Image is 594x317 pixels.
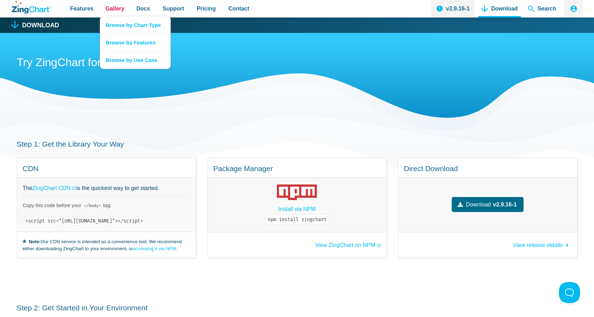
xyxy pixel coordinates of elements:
[466,200,491,209] span: Download
[23,217,145,225] code: <script src="[URL][DOMAIN_NAME]"></script>
[23,164,190,173] h4: CDN
[404,164,572,173] h4: Direct Download
[23,202,190,209] p: Copy this code before your tag:
[22,22,59,29] h1: Download
[228,4,250,13] span: Contact
[513,239,571,248] a: View release details
[100,16,170,34] a: Browse by Chart Type
[17,55,578,71] h2: Try ZingChart for
[278,204,316,214] a: Install via NPM
[29,239,41,244] strong: Note:
[100,51,170,69] a: Browse by Use Case
[81,202,103,209] code: </body>
[213,164,381,173] h4: Package Manager
[105,4,124,13] span: Gallery
[100,34,170,51] a: Browse by Features
[17,303,578,312] h3: Step 2: Get Started in Your Environment
[23,183,190,193] p: The is the quickest way to get started.
[12,1,52,14] a: ZingChart Logo. Click to return to the homepage
[493,200,517,209] strong: v2.9.16-1
[559,282,580,303] iframe: Toggle Customer Support
[136,4,150,13] span: Docs
[23,238,190,252] small: Our CDN service is intended as a convenience tool. We recommend either downloading ZingChart to y...
[70,4,94,13] span: Features
[163,4,184,13] span: Support
[452,197,524,212] a: Downloadv2.9.16-1
[133,246,176,251] a: accessing it via NPM
[32,183,76,193] a: ZingChart CDN
[315,242,381,248] a: View ZingChart on NPM
[513,242,563,248] span: View release details
[197,4,216,13] span: Pricing
[265,214,329,225] code: npm install zingchart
